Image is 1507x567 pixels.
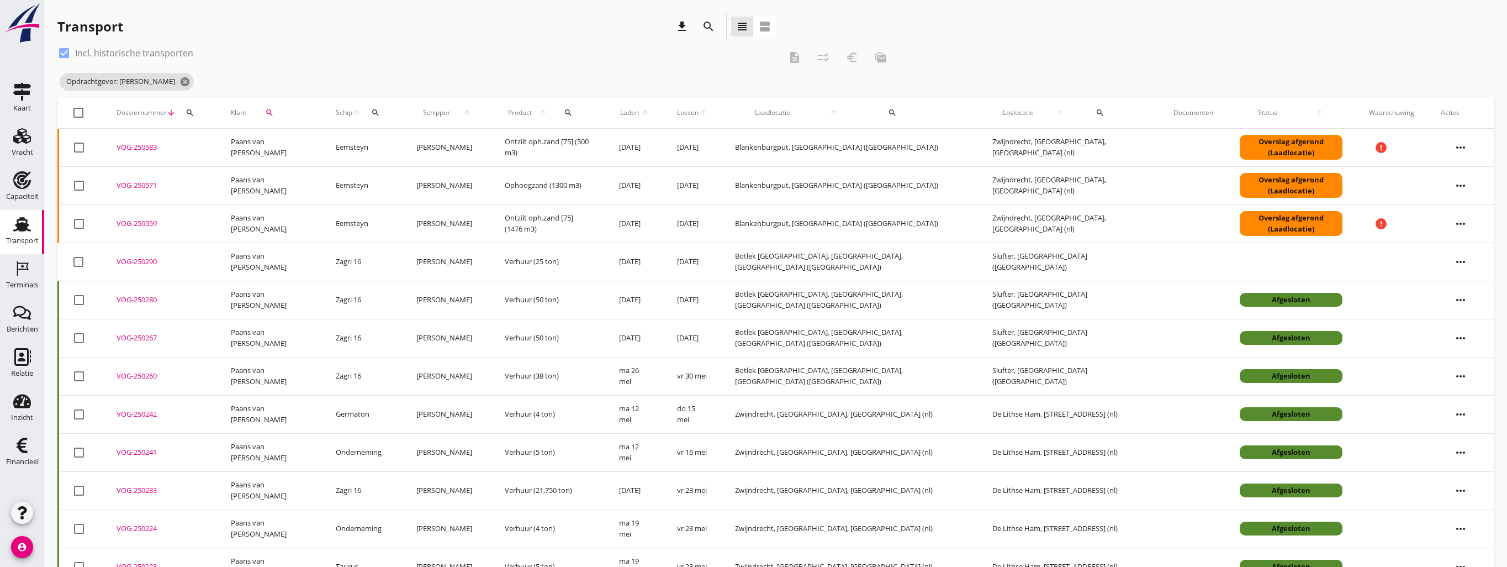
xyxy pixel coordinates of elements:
[322,357,403,395] td: Zagri 16
[1445,513,1476,544] i: more_horiz
[1445,399,1476,430] i: more_horiz
[979,204,1160,243] td: Zwijndrecht, [GEOGRAPHIC_DATA], [GEOGRAPHIC_DATA] (nl)
[322,471,403,510] td: Zagri 16
[979,357,1160,395] td: Slufter, [GEOGRAPHIC_DATA] ([GEOGRAPHIC_DATA])
[992,108,1045,118] span: Loslocatie
[491,510,606,548] td: Verhuur (4 ton)
[403,243,491,281] td: [PERSON_NAME]
[979,510,1160,548] td: De Lithse Ham, [STREET_ADDRESS] (nl)
[491,129,606,167] td: Ontzilt oph.zand [75] (500 m3)
[722,243,979,281] td: Botlek [GEOGRAPHIC_DATA], [GEOGRAPHIC_DATA], [GEOGRAPHIC_DATA] ([GEOGRAPHIC_DATA])
[619,108,640,118] span: Laden
[1240,369,1342,384] div: Afgesloten
[167,108,176,117] i: arrow_downward
[1240,135,1342,160] div: Overslag afgerond (Laadlocatie)
[186,108,194,117] i: search
[758,20,771,33] i: view_agenda
[491,243,606,281] td: Verhuur (25 ton)
[218,281,322,319] td: Paans van [PERSON_NAME]
[664,510,722,548] td: vr 23 mei
[979,395,1160,433] td: De Lithse Ham, [STREET_ADDRESS] (nl)
[13,104,31,112] div: Kaart
[699,108,708,117] i: arrow_upward
[218,510,322,548] td: Paans van [PERSON_NAME]
[117,485,204,496] div: VOG-250233
[664,357,722,395] td: vr 30 mei
[6,281,38,288] div: Terminals
[722,471,979,510] td: Zwijndrecht, [GEOGRAPHIC_DATA], [GEOGRAPHIC_DATA] (nl)
[218,395,322,433] td: Paans van [PERSON_NAME]
[416,108,456,118] span: Schipper
[117,371,204,382] div: VOG-250260
[505,108,535,118] span: Product
[1096,108,1104,117] i: search
[722,204,979,243] td: Blankenburgput, [GEOGRAPHIC_DATA] ([GEOGRAPHIC_DATA])
[322,204,403,243] td: Eemsteyn
[979,433,1160,471] td: De Lithse Ham, [STREET_ADDRESS] (nl)
[218,243,322,281] td: Paans van [PERSON_NAME]
[606,204,664,243] td: [DATE]
[322,510,403,548] td: Onderneming
[979,166,1160,204] td: Zwijndrecht, [GEOGRAPHIC_DATA], [GEOGRAPHIC_DATA] (nl)
[6,237,39,244] div: Transport
[664,243,722,281] td: [DATE]
[491,471,606,510] td: Verhuur (21,750 ton)
[403,166,491,204] td: [PERSON_NAME]
[606,129,664,167] td: [DATE]
[117,142,204,153] div: VOG-250583
[117,447,204,458] div: VOG-250241
[606,395,664,433] td: ma 12 mei
[491,319,606,357] td: Verhuur (50 ton)
[218,357,322,395] td: Paans van [PERSON_NAME]
[322,166,403,204] td: Eemsteyn
[491,395,606,433] td: Verhuur (4 ton)
[117,295,204,306] div: VOG-250280
[606,243,664,281] td: [DATE]
[1445,475,1476,506] i: more_horiz
[606,166,664,204] td: [DATE]
[6,458,39,465] div: Financieel
[1240,484,1342,498] div: Afgesloten
[117,256,204,267] div: VOG-250290
[1240,522,1342,536] div: Afgesloten
[1445,285,1476,316] i: more_horiz
[218,433,322,471] td: Paans van [PERSON_NAME]
[1240,445,1342,460] div: Afgesloten
[403,319,491,357] td: [PERSON_NAME]
[722,281,979,319] td: Botlek [GEOGRAPHIC_DATA], [GEOGRAPHIC_DATA], [GEOGRAPHIC_DATA] ([GEOGRAPHIC_DATA])
[491,281,606,319] td: Verhuur (50 ton)
[117,523,204,534] div: VOG-250224
[722,166,979,204] td: Blankenburgput, [GEOGRAPHIC_DATA] ([GEOGRAPHIC_DATA])
[606,319,664,357] td: [DATE]
[664,395,722,433] td: do 15 mei
[1173,108,1213,118] div: Documenten
[11,370,33,377] div: Relatie
[1369,108,1414,118] div: Waarschuwing
[1445,132,1476,163] i: more_horiz
[1240,173,1342,198] div: Overslag afgerond (Laadlocatie)
[702,20,715,33] i: search
[1445,170,1476,201] i: more_horiz
[735,108,810,118] span: Laadlocatie
[322,395,403,433] td: Germaton
[979,471,1160,510] td: De Lithse Ham, [STREET_ADDRESS] (nl)
[75,48,193,59] label: Incl. historische transporten
[1296,108,1342,117] i: arrow_upward
[57,18,123,35] div: Transport
[403,357,491,395] td: [PERSON_NAME]
[1445,246,1476,277] i: more_horiz
[491,357,606,395] td: Verhuur (38 ton)
[1441,108,1480,118] div: Acties
[1445,323,1476,354] i: more_horiz
[1445,361,1476,392] i: more_horiz
[403,471,491,510] td: [PERSON_NAME]
[888,108,897,117] i: search
[457,108,478,117] i: arrow_upward
[218,166,322,204] td: Paans van [PERSON_NAME]
[322,319,403,357] td: Zagri 16
[979,281,1160,319] td: Slufter, [GEOGRAPHIC_DATA] ([GEOGRAPHIC_DATA])
[491,433,606,471] td: Verhuur (5 ton)
[218,129,322,167] td: Paans van [PERSON_NAME]
[606,433,664,471] td: ma 12 mei
[664,281,722,319] td: [DATE]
